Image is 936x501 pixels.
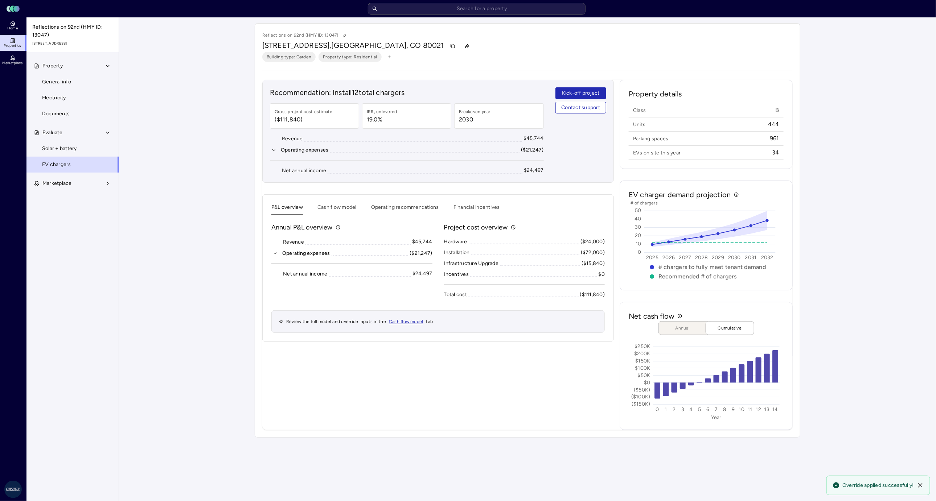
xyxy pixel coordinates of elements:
p: Annual P&L overview [271,223,333,232]
button: Contact support [555,102,607,113]
div: Revenue [282,135,303,143]
div: Hardware [444,238,467,246]
a: General info [26,74,119,90]
span: [STREET_ADDRESS], [262,41,332,50]
div: ($21,247) [521,146,543,154]
button: Evaluate [26,125,119,141]
span: Property type: Residential [323,53,377,61]
button: P&L overview [271,203,303,215]
div: Operating expenses [281,146,329,154]
text: 10 [636,241,641,247]
div: ($15,840) [582,260,605,268]
text: 40 [635,216,641,222]
input: Search for a property [368,3,586,15]
text: ($150K) [632,401,650,407]
span: Marketplace [2,61,22,65]
div: IRR, unlevered [367,108,397,115]
text: 8 [723,407,727,413]
span: Override applied successfully! [843,482,914,489]
button: Financial incentives [453,203,500,215]
span: Class [633,107,646,114]
span: Marketplace [42,179,72,187]
text: 6 [707,407,710,413]
p: Project cost overview [444,223,508,232]
text: 2025 [646,255,659,261]
h2: EV charger demand projection [629,190,731,200]
div: Net annual income [282,167,326,175]
div: ($21,247) [410,249,432,257]
span: Property [42,62,63,70]
div: $45,744 [524,134,544,142]
div: Revenue [283,238,304,246]
div: Net annual income [283,270,327,278]
div: $45,744 [412,238,432,246]
span: Solar + battery [42,145,77,153]
text: $50K [638,372,650,378]
text: 50 [635,208,641,214]
text: 20 [635,233,641,239]
text: 14 [773,407,779,413]
div: ($111,840) [580,291,605,299]
text: $250K [635,344,650,350]
button: Property [26,58,119,74]
img: Greystar AS [4,481,22,498]
span: 19.0% [367,115,397,124]
a: Electricity [26,90,119,106]
a: EV chargers [26,157,119,173]
text: 2026 [663,255,675,261]
span: B [776,106,779,114]
span: 2030 [459,115,490,124]
button: Cash flow model [317,203,357,215]
span: EVs on site this year [633,149,681,156]
span: Electricity [42,94,66,102]
div: ($24,000) [580,238,605,246]
div: $24,497 [412,270,432,278]
span: Annual [665,324,701,332]
button: Operating expenses($21,247) [270,146,544,154]
div: Infrastructure Upgrade [444,260,499,268]
span: Home [7,26,18,30]
div: $0 [599,270,605,278]
text: 10 [739,407,745,413]
span: 34 [772,149,779,157]
button: Building type: Garden [262,52,316,62]
text: 2027 [679,255,691,261]
text: Recommended # of chargers [658,273,737,280]
div: ($72,000) [581,249,605,257]
div: $24,497 [524,166,544,174]
span: [GEOGRAPHIC_DATA], CO 80021 [332,41,444,50]
div: Incentives [444,270,469,278]
span: Cash flow model [389,319,423,324]
button: Marketplace [26,175,119,191]
div: Breakeven year [459,108,490,115]
text: 9 [732,407,735,413]
a: Documents [26,106,119,122]
button: Operating recommendations [371,203,439,215]
text: 30 [635,224,641,231]
a: Solar + battery [26,141,119,157]
span: General info [42,78,71,86]
text: 7 [715,407,718,413]
h2: Recommendation: Install 12 total chargers [270,87,544,98]
span: Properties [4,44,21,48]
text: $0 [644,380,651,386]
span: Contact support [562,104,600,112]
h2: Property details [629,89,784,105]
div: Installation [444,249,470,257]
text: # chargers to fully meet tenant demand [658,264,766,271]
text: 2032 [761,255,773,261]
div: Review the full model and override inputs in the tab [271,310,605,333]
text: 1 [665,407,667,413]
text: $150K [636,358,650,364]
span: EV chargers [42,161,71,169]
text: 13 [764,407,770,413]
text: 2031 [745,255,757,261]
text: $200K [635,351,650,357]
span: Units [633,121,645,128]
span: Reflections on 92nd (HMY ID: 13047) [32,23,114,39]
span: ($111,840) [275,115,333,124]
text: # of chargers [631,200,658,206]
text: 12 [756,407,761,413]
span: 961 [770,134,779,142]
div: Gross project cost estimate [275,108,333,115]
